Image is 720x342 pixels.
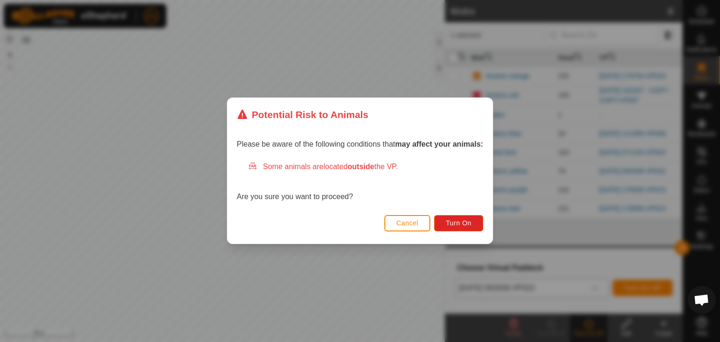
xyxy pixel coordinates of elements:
[384,215,431,231] button: Cancel
[688,286,716,314] a: Open chat
[237,107,368,122] div: Potential Risk to Animals
[395,141,483,149] strong: may affect your animals:
[348,163,375,171] strong: outside
[323,163,398,171] span: located the VP.
[446,220,472,227] span: Turn On
[397,220,419,227] span: Cancel
[237,162,483,203] div: Are you sure you want to proceed?
[248,162,483,173] div: Some animals are
[435,215,483,231] button: Turn On
[237,141,483,149] span: Please be aware of the following conditions that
